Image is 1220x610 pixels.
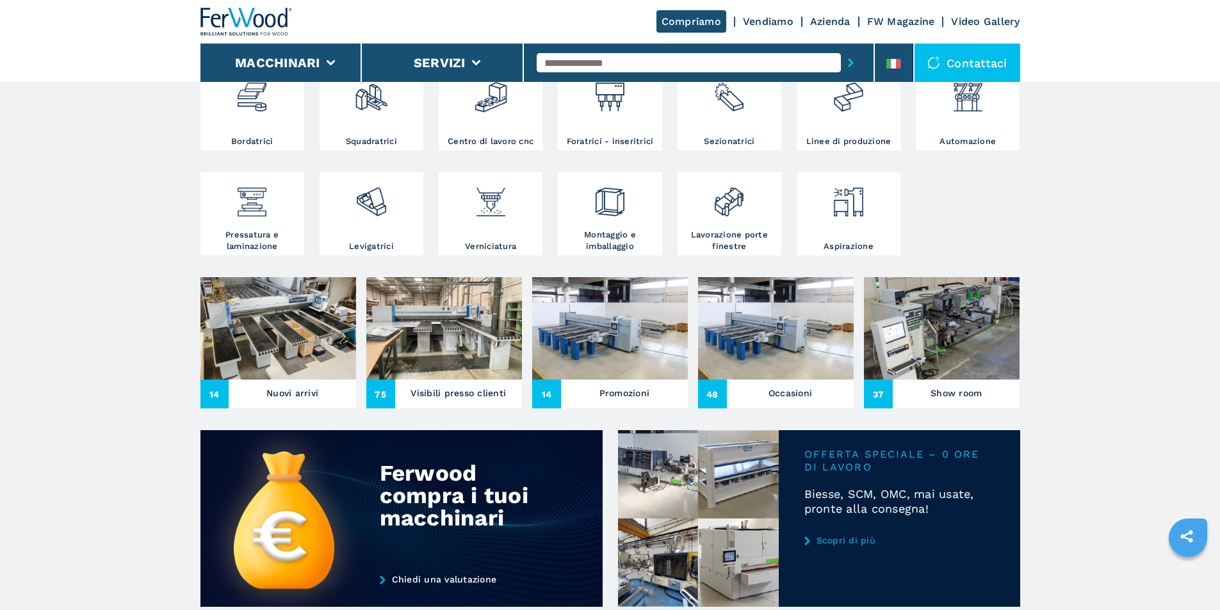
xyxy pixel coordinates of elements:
img: Biesse, SCM, OMC, mai usate, pronte alla consegna! [618,430,779,607]
button: Servizi [414,55,466,70]
img: centro_di_lavoro_cnc_2.png [474,70,508,114]
img: pressa-strettoia.png [235,175,269,219]
a: Squadratrici [320,67,423,150]
iframe: Chat [1166,552,1210,600]
a: Pressatura e laminazione [200,172,304,255]
a: Montaggio e imballaggio [558,172,662,255]
h3: Bordatrici [231,136,273,147]
span: 14 [532,380,561,408]
a: Visibili presso clienti75Visibili presso clienti [366,277,522,408]
img: Promozioni [532,277,688,380]
span: 37 [864,380,893,408]
a: Video Gallery [951,15,1020,28]
a: Verniciatura [439,172,542,255]
img: levigatrici_2.png [354,175,388,219]
a: Automazione [916,67,1020,150]
h3: Verniciatura [465,241,516,252]
h3: Pressatura e laminazione [204,229,301,252]
h3: Occasioni [769,384,812,402]
a: Azienda [810,15,850,28]
button: Macchinari [235,55,320,70]
a: Chiedi una valutazione [380,574,557,584]
h3: Sezionatrici [704,136,754,147]
h3: Nuovi arrivi [266,384,318,402]
a: Occasioni48Occasioni [698,277,854,408]
img: bordatrici_1.png [235,70,269,114]
img: Ferwood compra i tuoi macchinari [200,430,603,607]
h3: Centro di lavoro cnc [448,136,533,147]
a: Aspirazione [797,172,900,255]
h3: Aspirazione [824,241,874,252]
a: Levigatrici [320,172,423,255]
a: Scopri di più [804,535,995,545]
img: Visibili presso clienti [366,277,522,380]
h3: Promozioni [599,384,650,402]
img: Show room [864,277,1020,380]
div: Ferwood compra i tuoi macchinari [380,462,547,529]
a: Lavorazione porte finestre [678,172,781,255]
a: Show room37Show room [864,277,1020,408]
a: Centro di lavoro cnc [439,67,542,150]
img: lavorazione_porte_finestre_2.png [712,175,746,219]
h3: Montaggio e imballaggio [561,229,658,252]
img: verniciatura_1.png [474,175,508,219]
a: Sezionatrici [678,67,781,150]
img: Contattaci [927,56,940,69]
a: sharethis [1171,520,1203,552]
span: 48 [698,380,727,408]
img: sezionatrici_2.png [712,70,746,114]
div: Contattaci [915,44,1020,82]
h3: Squadratrici [346,136,397,147]
h3: Levigatrici [349,241,394,252]
h3: Show room [931,384,982,402]
img: Nuovi arrivi [200,277,356,380]
img: montaggio_imballaggio_2.png [593,175,627,219]
h3: Automazione [939,136,996,147]
a: Promozioni14Promozioni [532,277,688,408]
h3: Linee di produzione [806,136,891,147]
h3: Lavorazione porte finestre [681,229,778,252]
button: submit-button [841,48,861,77]
img: linee_di_produzione_2.png [831,70,865,114]
span: 14 [200,380,229,408]
a: Compriamo [656,10,726,33]
a: Foratrici - inseritrici [558,67,662,150]
img: aspirazione_1.png [831,175,865,219]
a: FW Magazine [867,15,935,28]
img: foratrici_inseritrici_2.png [593,70,627,114]
a: Nuovi arrivi14Nuovi arrivi [200,277,356,408]
a: Bordatrici [200,67,304,150]
h3: Visibili presso clienti [411,384,506,402]
a: Linee di produzione [797,67,900,150]
img: Ferwood [200,8,293,36]
img: automazione.png [951,70,985,114]
h3: Foratrici - inseritrici [567,136,654,147]
span: 75 [366,380,395,408]
a: Vendiamo [743,15,793,28]
img: Occasioni [698,277,854,380]
img: squadratrici_2.png [354,70,388,114]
